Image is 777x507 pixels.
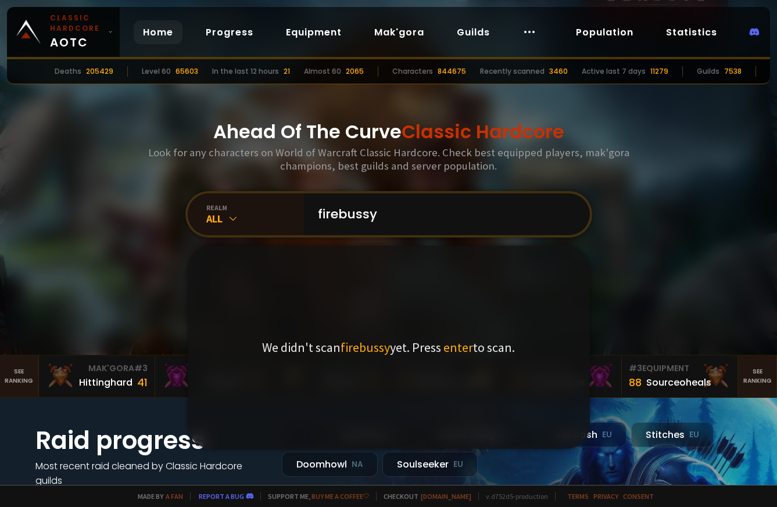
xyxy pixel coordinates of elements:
[206,203,304,212] div: realm
[39,355,156,397] a: Mak'Gora#3Hittinghard41
[622,355,739,397] a: #3Equipment88Sourceoheals
[134,20,182,44] a: Home
[629,362,642,374] span: # 3
[79,375,133,390] div: Hittinghard
[142,66,171,77] div: Level 60
[260,492,369,501] span: Support me,
[155,355,272,397] a: Mak'Gora#2Rivench100
[166,492,183,501] a: a fan
[421,492,471,501] a: [DOMAIN_NAME]
[376,492,471,501] span: Checkout
[162,362,264,375] div: Mak'Gora
[35,459,268,488] h4: Most recent raid cleaned by Classic Hardcore guilds
[646,375,711,390] div: Sourceoheals
[480,66,545,77] div: Recently scanned
[213,118,564,146] h1: Ahead Of The Curve
[443,339,473,355] span: enter
[137,375,148,390] div: 41
[623,492,654,501] a: Consent
[284,66,290,77] div: 21
[50,13,103,51] span: AOTC
[582,66,646,77] div: Active last 7 days
[131,492,183,501] span: Made by
[738,355,777,397] a: Seeranking
[697,66,719,77] div: Guilds
[341,339,390,355] span: firebussy
[402,118,564,145] span: Classic Hardcore
[144,146,634,172] h3: Look for any characters on World of Warcraft Classic Hardcore. Check best equipped players, mak'g...
[346,66,364,77] div: 2065
[382,452,478,477] div: Soulseeker
[629,375,642,390] div: 88
[478,492,548,501] span: v. d752d5 - production
[46,362,148,375] div: Mak'Gora
[282,452,378,477] div: Doomhowl
[549,66,568,77] div: 3460
[689,429,699,441] small: EU
[206,212,304,225] div: All
[35,422,268,459] h1: Raid progress
[50,13,103,34] small: Classic Hardcore
[262,339,515,355] p: We didn't scan yet. Press to scan.
[176,66,198,77] div: 65603
[311,193,576,235] input: Search a character...
[199,492,244,501] a: Report a bug
[7,7,120,57] a: Classic HardcoreAOTC
[212,66,279,77] div: In the last 12 hours
[134,362,148,374] span: # 3
[602,429,612,441] small: EU
[304,66,341,77] div: Almost 60
[567,20,643,44] a: Population
[724,66,742,77] div: 7538
[352,459,363,470] small: NA
[392,66,433,77] div: Characters
[631,422,714,447] div: Stitches
[311,492,369,501] a: Buy me a coffee
[447,20,499,44] a: Guilds
[86,66,113,77] div: 205429
[365,20,434,44] a: Mak'gora
[438,66,466,77] div: 844675
[55,66,81,77] div: Deaths
[196,20,263,44] a: Progress
[629,362,731,375] div: Equipment
[453,459,463,470] small: EU
[567,492,589,501] a: Terms
[657,20,726,44] a: Statistics
[650,66,668,77] div: 11279
[593,492,618,501] a: Privacy
[277,20,351,44] a: Equipment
